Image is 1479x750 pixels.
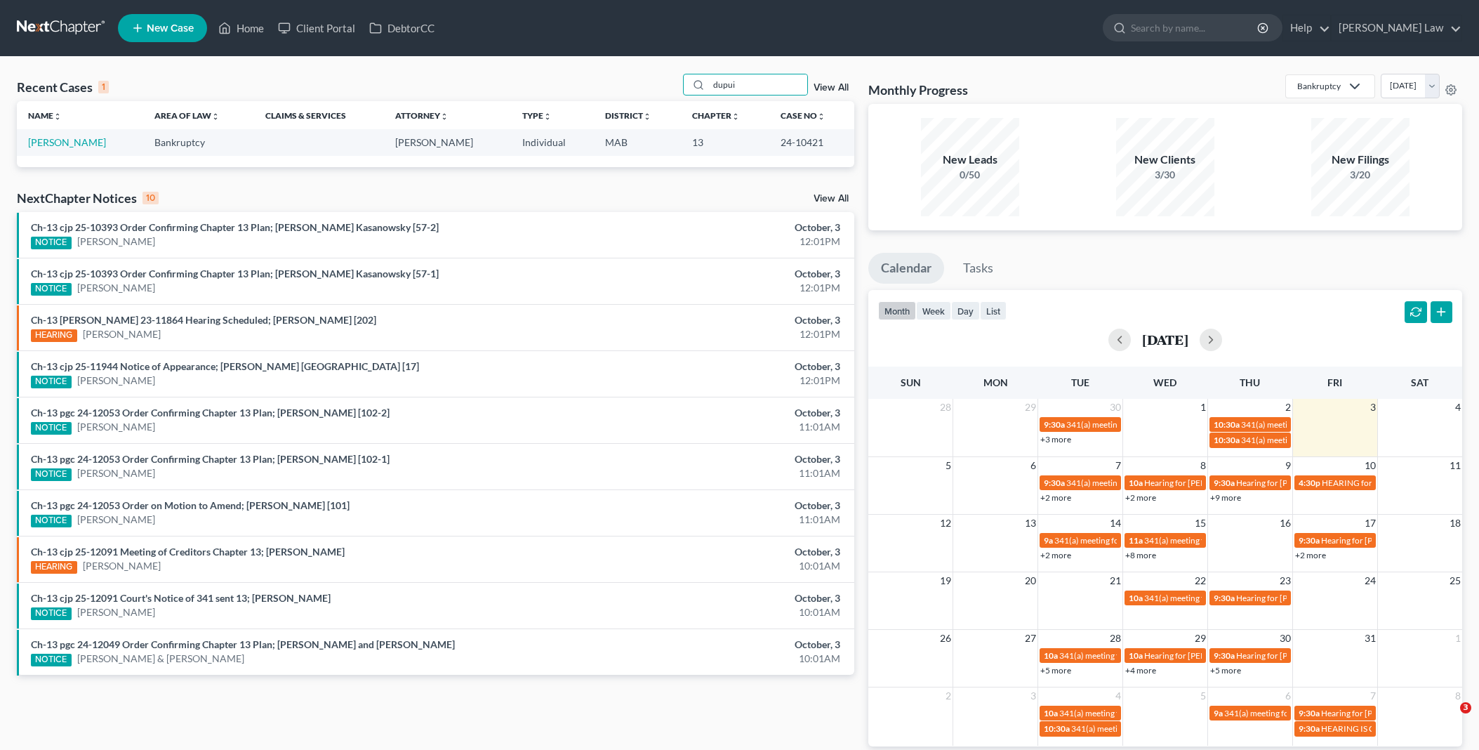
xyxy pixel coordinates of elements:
[983,376,1008,388] span: Mon
[1108,630,1122,647] span: 28
[868,253,944,284] a: Calendar
[1044,708,1058,718] span: 10a
[1411,376,1428,388] span: Sat
[1144,535,1280,546] span: 341(a) meeting for [PERSON_NAME]
[580,420,840,434] div: 11:01AM
[1299,478,1320,488] span: 4:30p
[781,110,825,121] a: Case Nounfold_more
[1327,376,1342,388] span: Fri
[1066,478,1202,488] span: 341(a) meeting for [PERSON_NAME]
[944,687,953,704] span: 2
[921,168,1019,182] div: 0/50
[580,513,840,527] div: 11:01AM
[31,376,72,388] div: NOTICE
[28,136,106,148] a: [PERSON_NAME]
[1125,492,1156,503] a: +2 more
[522,110,552,121] a: Typeunfold_more
[211,15,271,41] a: Home
[1278,572,1292,589] span: 23
[1214,593,1235,603] span: 9:30a
[31,453,390,465] a: Ch-13 pgc 24-12053 Order Confirming Chapter 13 Plan; [PERSON_NAME] [102-1]
[1363,515,1377,532] span: 17
[1240,376,1260,388] span: Thu
[580,281,840,295] div: 12:01PM
[580,221,840,235] div: October, 3
[731,112,740,121] i: unfold_more
[271,15,362,41] a: Client Portal
[1241,419,1377,430] span: 341(a) meeting for [PERSON_NAME]
[1153,376,1176,388] span: Wed
[543,112,552,121] i: unfold_more
[1283,15,1330,41] a: Help
[511,129,595,155] td: Individual
[580,652,840,666] div: 10:01AM
[77,605,155,619] a: [PERSON_NAME]
[769,129,854,155] td: 24-10421
[901,376,921,388] span: Sun
[1044,723,1070,734] span: 10:30a
[1214,435,1240,445] span: 10:30a
[580,499,840,513] div: October, 3
[384,129,510,155] td: [PERSON_NAME]
[1108,515,1122,532] span: 14
[878,301,916,320] button: month
[1129,650,1143,661] span: 10a
[440,112,449,121] i: unfold_more
[1116,168,1214,182] div: 3/30
[31,221,439,233] a: Ch-13 cjp 25-10393 Order Confirming Chapter 13 Plan; [PERSON_NAME] Kasanowsky [57-2]
[1448,515,1462,532] span: 18
[31,329,77,342] div: HEARING
[916,301,951,320] button: week
[580,267,840,281] div: October, 3
[1210,492,1241,503] a: +9 more
[580,452,840,466] div: October, 3
[1214,419,1240,430] span: 10:30a
[1023,630,1037,647] span: 27
[1071,376,1089,388] span: Tue
[1321,708,1431,718] span: Hearing for [PERSON_NAME]
[1054,535,1190,546] span: 341(a) meeting for [PERSON_NAME]
[1214,708,1223,718] span: 9a
[31,468,72,481] div: NOTICE
[814,194,849,204] a: View All
[1236,478,1346,488] span: Hearing for [PERSON_NAME]
[31,607,72,620] div: NOTICE
[31,592,331,604] a: Ch-13 cjp 25-12091 Court's Notice of 341 sent 13; [PERSON_NAME]
[1363,572,1377,589] span: 24
[580,591,840,605] div: October, 3
[692,110,740,121] a: Chapterunfold_more
[1044,419,1065,430] span: 9:30a
[254,101,384,129] th: Claims & Services
[1129,535,1143,546] span: 11a
[1297,80,1341,92] div: Bankruptcy
[1214,650,1235,661] span: 9:30a
[31,283,72,296] div: NOTICE
[31,499,350,511] a: Ch-13 pgc 24-12053 Order on Motion to Amend; [PERSON_NAME] [101]
[31,360,419,372] a: Ch-13 cjp 25-11944 Notice of Appearance; [PERSON_NAME] [GEOGRAPHIC_DATA] [17]
[1108,399,1122,416] span: 30
[1129,478,1143,488] span: 10a
[951,301,980,320] button: day
[31,237,72,249] div: NOTICE
[1363,630,1377,647] span: 31
[1144,650,1254,661] span: Hearing for [PERSON_NAME]
[362,15,442,41] a: DebtorCC
[1299,723,1320,734] span: 9:30a
[1044,650,1058,661] span: 10a
[77,513,155,527] a: [PERSON_NAME]
[83,327,161,341] a: [PERSON_NAME]
[31,268,439,279] a: Ch-13 cjp 25-10393 Order Confirming Chapter 13 Plan; [PERSON_NAME] Kasanowsky [57-1]
[31,654,72,666] div: NOTICE
[31,638,455,650] a: Ch-13 pgc 24-12049 Order Confirming Chapter 13 Plan; [PERSON_NAME] and [PERSON_NAME]
[1108,572,1122,589] span: 21
[580,605,840,619] div: 10:01AM
[1114,687,1122,704] span: 4
[154,110,220,121] a: Area of Lawunfold_more
[31,546,345,558] a: Ch-13 cjp 25-12091 Meeting of Creditors Chapter 13; [PERSON_NAME]
[31,422,72,435] div: NOTICE
[1369,687,1377,704] span: 7
[709,74,807,95] input: Search by name...
[53,112,62,121] i: unfold_more
[1448,457,1462,474] span: 11
[868,81,968,98] h3: Monthly Progress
